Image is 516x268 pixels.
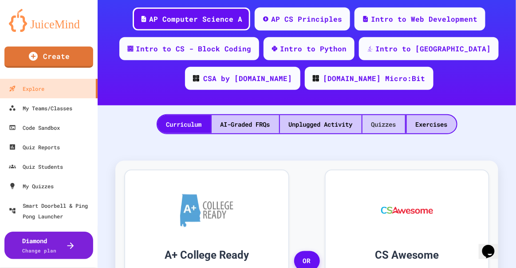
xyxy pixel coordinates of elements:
[372,184,442,237] img: CS Awesome
[9,181,54,191] div: My Quizzes
[204,73,292,84] div: CSA by [DOMAIN_NAME]
[407,115,457,133] div: Exercises
[158,115,211,133] div: Curriculum
[371,14,477,24] div: Intro to Web Development
[23,247,57,254] span: Change plan
[280,115,362,133] div: Unplugged Activity
[9,161,63,172] div: Quiz Students
[4,232,93,259] button: DiamondChange plan
[212,115,279,133] div: AI-Graded FRQs
[362,115,405,133] div: Quizzes
[9,122,60,133] div: Code Sandbox
[180,194,233,227] img: A+ College Ready
[9,83,44,94] div: Explore
[9,103,72,113] div: My Teams/Classes
[479,233,507,259] iframe: chat widget
[280,43,347,54] div: Intro to Python
[339,248,476,264] h3: CS Awesome
[149,14,242,24] div: AP Computer Science A
[9,142,60,152] div: Quiz Reports
[138,248,275,264] h3: A+ College Ready
[136,43,251,54] div: Intro to CS - Block Coding
[271,14,342,24] div: AP CS Principles
[23,236,57,255] div: Diamond
[4,47,93,68] a: Create
[323,73,425,84] div: [DOMAIN_NAME] Micro:Bit
[9,9,89,32] img: logo-orange.svg
[375,43,491,54] div: Intro to [GEOGRAPHIC_DATA]
[193,75,199,82] img: CODE_logo_RGB.png
[313,75,319,82] img: CODE_logo_RGB.png
[9,200,94,221] div: Smart Doorbell & Ping Pong Launcher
